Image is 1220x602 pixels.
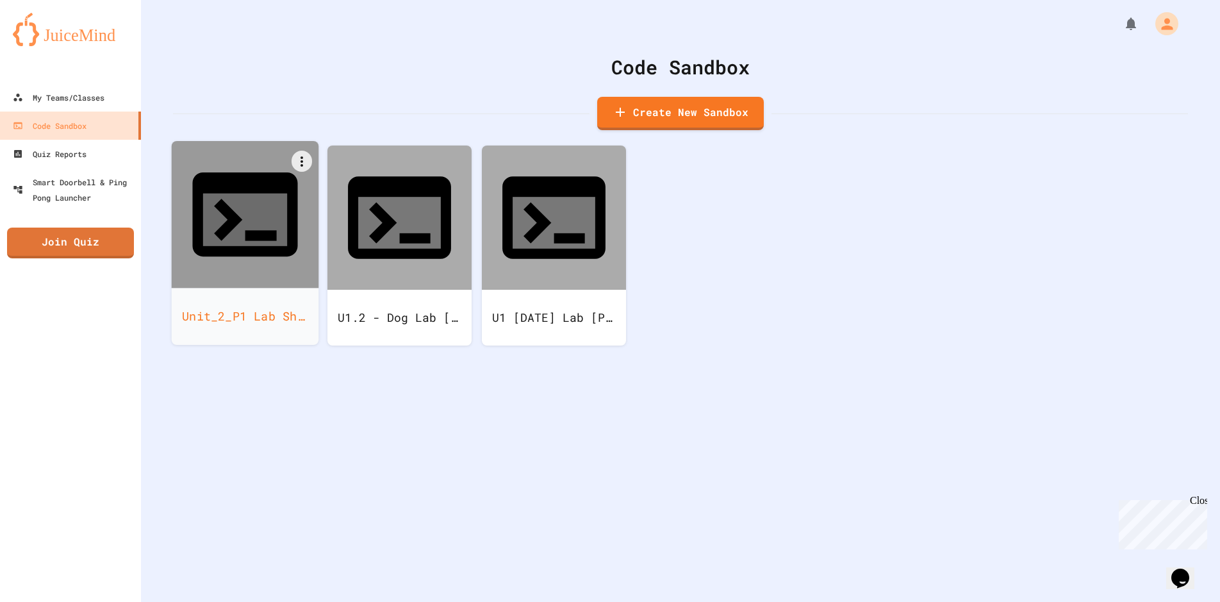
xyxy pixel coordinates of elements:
div: Code Sandbox [173,53,1188,81]
div: Unit_2_P1 Lab Shapes [172,288,319,345]
div: My Teams/Classes [13,90,104,105]
div: My Notifications [1100,13,1142,35]
div: Smart Doorbell & Ping Pong Launcher [13,174,136,205]
div: My Account [1142,9,1182,38]
div: Chat with us now!Close [5,5,88,81]
a: Unit_2_P1 Lab Shapes [172,141,319,345]
div: U1.2 - Dog Lab [PERSON_NAME] V [327,290,472,346]
iframe: chat widget [1114,495,1207,549]
a: U1 [DATE] Lab [PERSON_NAME] V [482,146,626,346]
img: logo-orange.svg [13,13,128,46]
a: Create New Sandbox [597,97,764,130]
div: Code Sandbox [13,118,87,133]
iframe: chat widget [1166,551,1207,589]
div: Quiz Reports [13,146,87,162]
a: U1.2 - Dog Lab [PERSON_NAME] V [327,146,472,346]
div: U1 [DATE] Lab [PERSON_NAME] V [482,290,626,346]
a: Join Quiz [7,228,134,258]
